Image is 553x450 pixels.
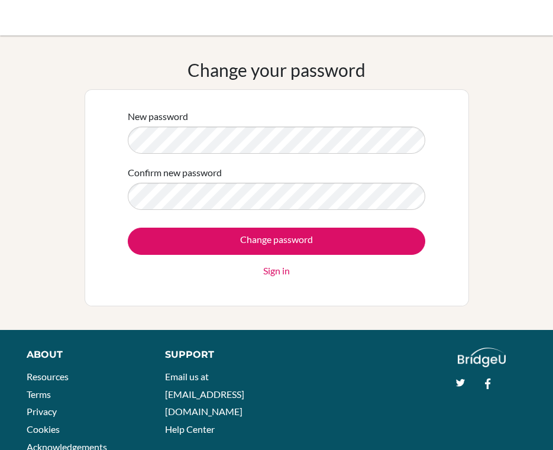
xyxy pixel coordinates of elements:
a: Privacy [27,406,57,417]
label: New password [128,109,188,124]
input: Change password [128,228,425,255]
div: About [27,348,138,362]
label: Confirm new password [128,166,222,180]
div: Support [165,348,266,362]
a: Cookies [27,423,60,435]
a: Help Center [165,423,215,435]
a: Resources [27,371,69,382]
a: Terms [27,389,51,400]
a: Email us at [EMAIL_ADDRESS][DOMAIN_NAME] [165,371,244,417]
h1: Change your password [187,59,366,80]
a: Sign in [263,264,290,278]
img: logo_white@2x-f4f0deed5e89b7ecb1c2cc34c3e3d731f90f0f143d5ea2071677605dd97b5244.png [458,348,506,367]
